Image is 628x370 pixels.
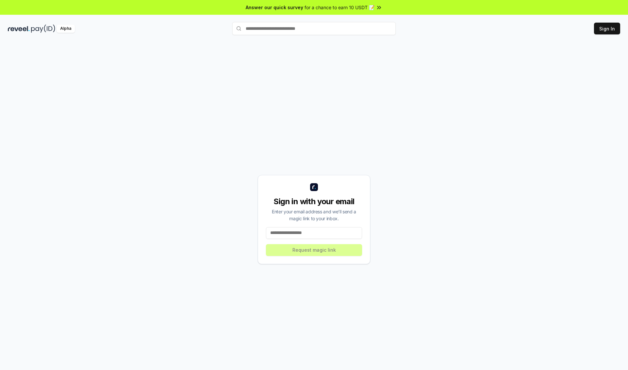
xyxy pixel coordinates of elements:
span: for a chance to earn 10 USDT 📝 [305,4,375,11]
div: Enter your email address and we’ll send a magic link to your inbox. [266,208,362,222]
div: Sign in with your email [266,196,362,207]
img: logo_small [310,183,318,191]
img: pay_id [31,25,55,33]
img: reveel_dark [8,25,30,33]
button: Sign In [594,23,620,34]
span: Answer our quick survey [246,4,303,11]
div: Alpha [57,25,75,33]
